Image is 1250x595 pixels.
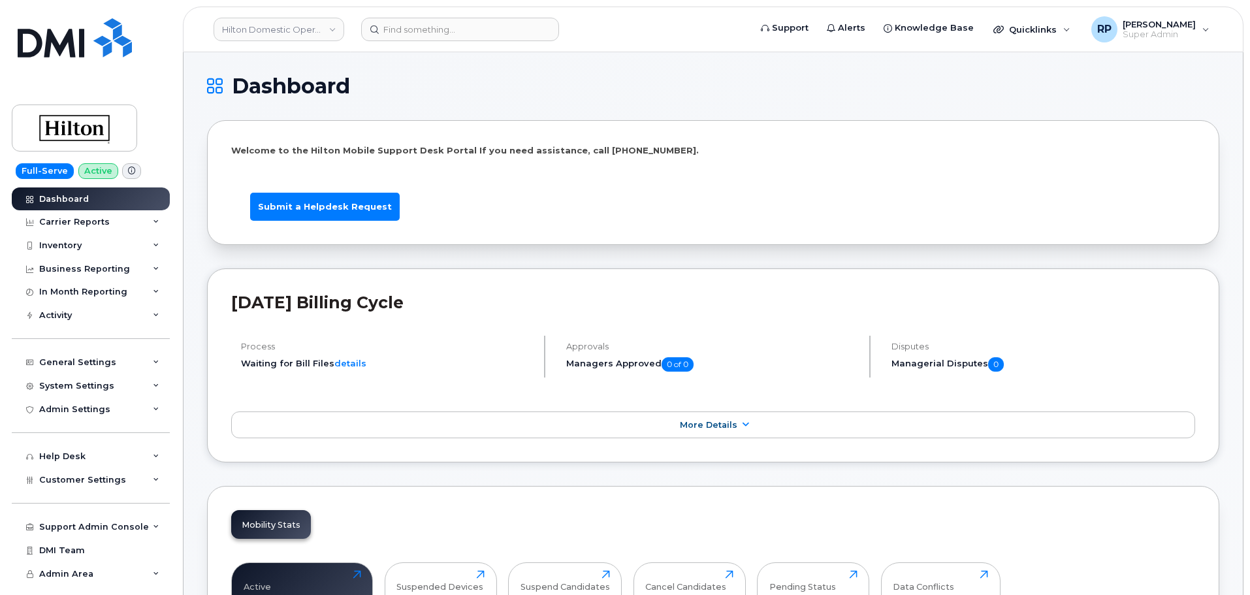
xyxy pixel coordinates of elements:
div: Suspend Candidates [521,570,610,592]
div: Pending Status [769,570,836,592]
h2: [DATE] Billing Cycle [231,293,1195,312]
a: details [334,358,366,368]
div: Data Conflicts [893,570,954,592]
h4: Process [241,342,533,351]
li: Waiting for Bill Files [241,357,533,370]
h4: Disputes [891,342,1195,351]
div: Active [244,570,271,592]
span: More Details [680,420,737,430]
h4: Approvals [566,342,858,351]
h5: Managerial Disputes [891,357,1195,372]
h5: Managers Approved [566,357,858,372]
p: Welcome to the Hilton Mobile Support Desk Portal If you need assistance, call [PHONE_NUMBER]. [231,144,1195,157]
a: Submit a Helpdesk Request [250,193,400,221]
span: 0 of 0 [662,357,694,372]
span: Dashboard [232,76,350,96]
iframe: Messenger Launcher [1193,538,1240,585]
div: Suspended Devices [396,570,483,592]
span: 0 [988,357,1004,372]
div: Cancel Candidates [645,570,726,592]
